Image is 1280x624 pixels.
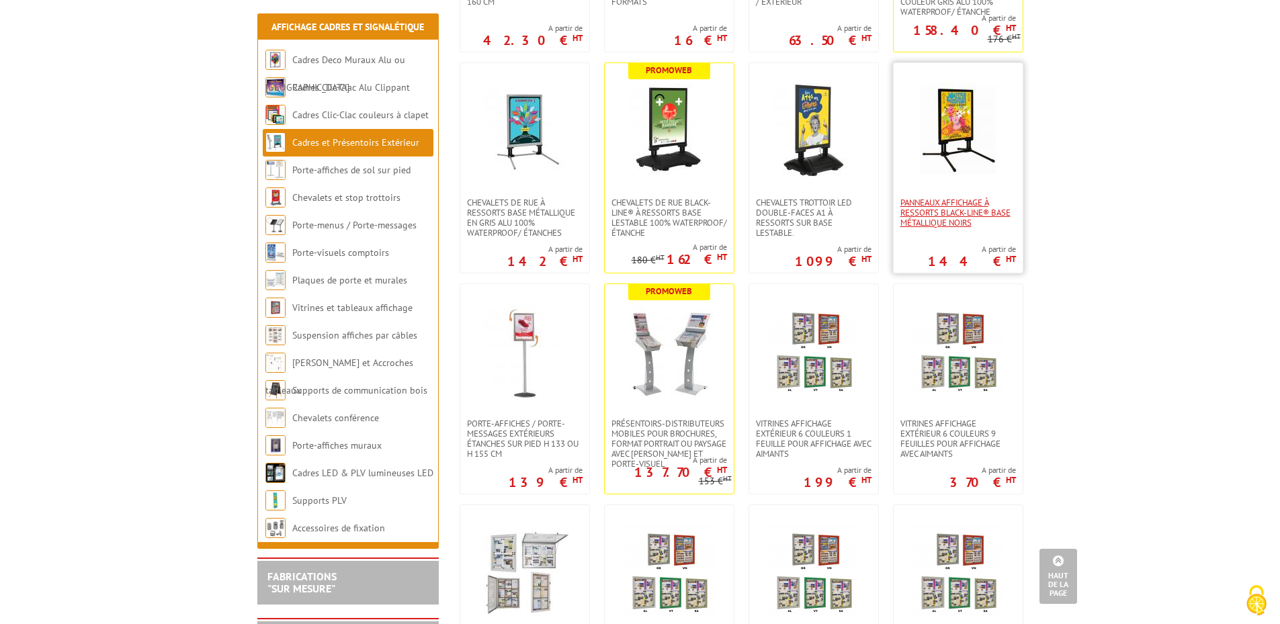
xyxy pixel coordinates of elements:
[611,197,727,238] span: Chevalets de rue Black-Line® à ressorts base lestable 100% WATERPROOF/ Étanche
[789,23,871,34] span: A partir de
[271,21,424,33] a: Affichage Cadres et Signalétique
[292,191,400,204] a: Chevalets et stop trottoirs
[756,418,871,459] span: Vitrines affichage extérieur 6 couleurs 1 feuille pour affichage avec aimants
[265,353,286,373] img: Cimaises et Accroches tableaux
[467,418,583,459] span: Porte-affiches / Porte-messages extérieurs étanches sur pied h 133 ou h 155 cm
[656,253,665,262] sup: HT
[667,255,727,263] p: 162 €
[699,476,732,486] p: 153 €
[605,197,734,238] a: Chevalets de rue Black-Line® à ressorts base lestable 100% WATERPROOF/ Étanche
[861,253,871,265] sup: HT
[1240,584,1273,617] img: Cookies (fenêtre modale)
[467,197,583,238] span: Chevalets de rue à ressorts base métallique en Gris Alu 100% WATERPROOF/ Étanches
[265,132,286,152] img: Cadres et Présentoirs Extérieur
[911,83,1005,177] img: Panneaux affichage à ressorts Black-Line® base métallique Noirs
[749,418,878,459] a: Vitrines affichage extérieur 6 couleurs 1 feuille pour affichage avec aimants
[605,418,734,469] a: Présentoirs-distributeurs mobiles pour brochures, format portrait ou paysage avec [PERSON_NAME] e...
[292,302,413,314] a: Vitrines et tableaux affichage
[292,109,429,121] a: Cadres Clic-Clac couleurs à clapet
[265,463,286,483] img: Cadres LED & PLV lumineuses LED
[634,468,727,476] p: 137.70 €
[572,474,583,486] sup: HT
[804,465,871,476] span: A partir de
[265,518,286,538] img: Accessoires de fixation
[674,23,727,34] span: A partir de
[478,525,572,619] img: Vitrines d'affichage pour l'extérieur et l'intérieur 1 à 12 feuilles A4 fond liège ou métal
[265,160,286,180] img: Porte-affiches de sol sur pied
[507,244,583,255] span: A partir de
[632,255,665,265] p: 180 €
[622,83,716,177] img: Chevalets de rue Black-Line® à ressorts base lestable 100% WATERPROOF/ Étanche
[767,304,861,398] img: Vitrines affichage extérieur 6 couleurs 1 feuille pour affichage avec aimants
[267,570,337,595] a: FABRICATIONS"Sur Mesure"
[460,418,589,459] a: Porte-affiches / Porte-messages extérieurs étanches sur pied h 133 ou h 155 cm
[756,197,871,238] span: Chevalets Trottoir LED double-faces A1 à ressorts sur base lestable.
[265,105,286,125] img: Cadres Clic-Clac couleurs à clapet
[265,435,286,455] img: Porte-affiches muraux
[767,83,861,177] img: Chevalets Trottoir LED double-faces A1 à ressorts sur base lestable.
[292,522,385,534] a: Accessoires de fixation
[861,32,871,44] sup: HT
[292,494,347,506] a: Supports PLV
[717,464,727,476] sup: HT
[988,34,1021,44] p: 176 €
[646,64,692,76] b: Promoweb
[894,13,1016,24] span: A partir de
[749,197,878,238] a: Chevalets Trottoir LED double-faces A1 à ressorts sur base lestable.
[804,478,871,486] p: 199 €
[265,54,405,93] a: Cadres Deco Muraux Alu ou [GEOGRAPHIC_DATA]
[292,81,410,93] a: Cadres Clic-Clac Alu Clippant
[894,418,1023,459] a: Vitrines affichage extérieur 6 couleurs 9 feuilles pour affichage avec aimants
[478,83,572,177] img: Chevalets de rue à ressorts base métallique en Gris Alu 100% WATERPROOF/ Étanches
[949,465,1016,476] span: A partir de
[900,197,1016,228] span: Panneaux affichage à ressorts Black-Line® base métallique Noirs
[911,304,1005,398] img: Vitrines affichage extérieur 6 couleurs 9 feuilles pour affichage avec aimants
[483,23,583,34] span: A partir de
[632,242,727,253] span: A partir de
[928,244,1016,255] span: A partir de
[292,274,407,286] a: Plaques de porte et murales
[1233,578,1280,624] button: Cookies (fenêtre modale)
[622,304,716,398] img: Présentoirs-distributeurs mobiles pour brochures, format portrait ou paysage avec capot et porte-...
[265,357,413,396] a: [PERSON_NAME] et Accroches tableaux
[1039,549,1077,604] a: Haut de la page
[1012,32,1021,41] sup: HT
[292,384,427,396] a: Supports de communication bois
[767,525,861,619] img: Vitrines extérieur 6 couleurs 16 feuilles fond blanc pour aimants
[265,50,286,70] img: Cadres Deco Muraux Alu ou Bois
[292,412,379,424] a: Chevalets conférence
[483,36,583,44] p: 42.30 €
[292,136,419,148] a: Cadres et Présentoirs Extérieur
[913,26,1016,34] p: 158.40 €
[949,478,1016,486] p: 370 €
[900,418,1016,459] span: Vitrines affichage extérieur 6 couleurs 9 feuilles pour affichage avec aimants
[265,242,286,263] img: Porte-visuels comptoirs
[605,455,727,465] span: A partir de
[265,408,286,428] img: Chevalets conférence
[509,478,583,486] p: 139 €
[509,465,583,476] span: A partir de
[572,253,583,265] sup: HT
[611,418,727,469] span: Présentoirs-distributeurs mobiles pour brochures, format portrait ou paysage avec [PERSON_NAME] e...
[292,467,433,479] a: Cadres LED & PLV lumineuses LED
[265,490,286,510] img: Supports PLV
[292,219,417,231] a: Porte-menus / Porte-messages
[265,187,286,208] img: Chevalets et stop trottoirs
[646,285,692,297] b: Promoweb
[717,251,727,263] sup: HT
[507,257,583,265] p: 142 €
[292,439,382,451] a: Porte-affiches muraux
[1006,474,1016,486] sup: HT
[572,32,583,44] sup: HT
[265,325,286,345] img: Suspension affiches par câbles
[789,36,871,44] p: 63.50 €
[292,164,411,176] a: Porte-affiches de sol sur pied
[292,329,417,341] a: Suspension affiches par câbles
[1006,22,1016,34] sup: HT
[460,197,589,238] a: Chevalets de rue à ressorts base métallique en Gris Alu 100% WATERPROOF/ Étanches
[265,270,286,290] img: Plaques de porte et murales
[795,257,871,265] p: 1099 €
[723,474,732,483] sup: HT
[795,244,871,255] span: A partir de
[1006,253,1016,265] sup: HT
